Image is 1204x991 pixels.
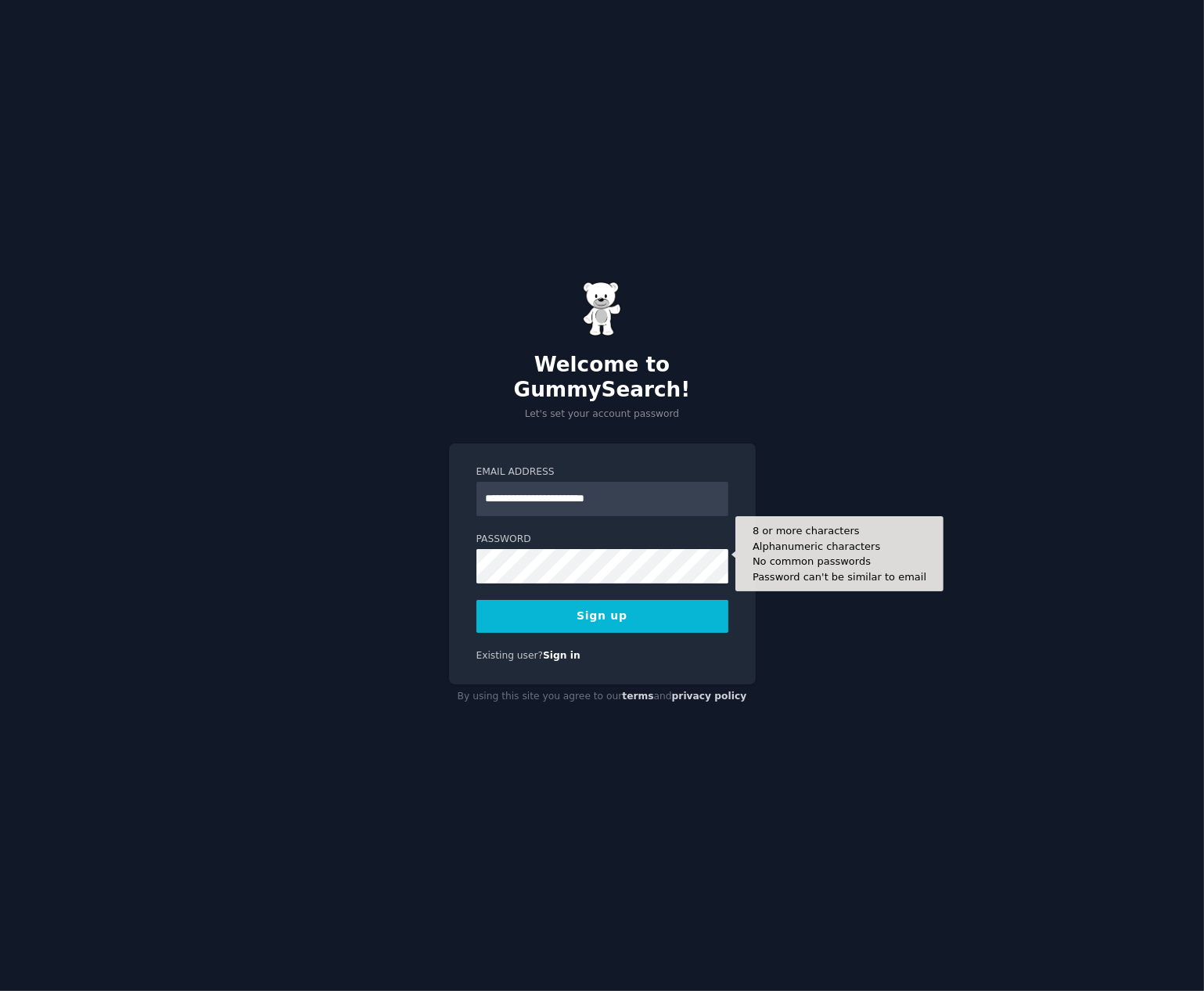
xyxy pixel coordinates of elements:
[672,691,747,702] a: privacy policy
[449,408,756,422] p: Let's set your account password
[622,691,653,702] a: terms
[449,684,756,709] div: By using this site you agree to our and
[476,600,728,633] button: Sign up
[583,282,622,336] img: Gummy Bear
[449,353,756,402] h2: Welcome to GummySearch!
[476,465,728,479] label: Email Address
[543,650,580,661] a: Sign in
[476,533,728,547] label: Password
[476,650,544,661] span: Existing user?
